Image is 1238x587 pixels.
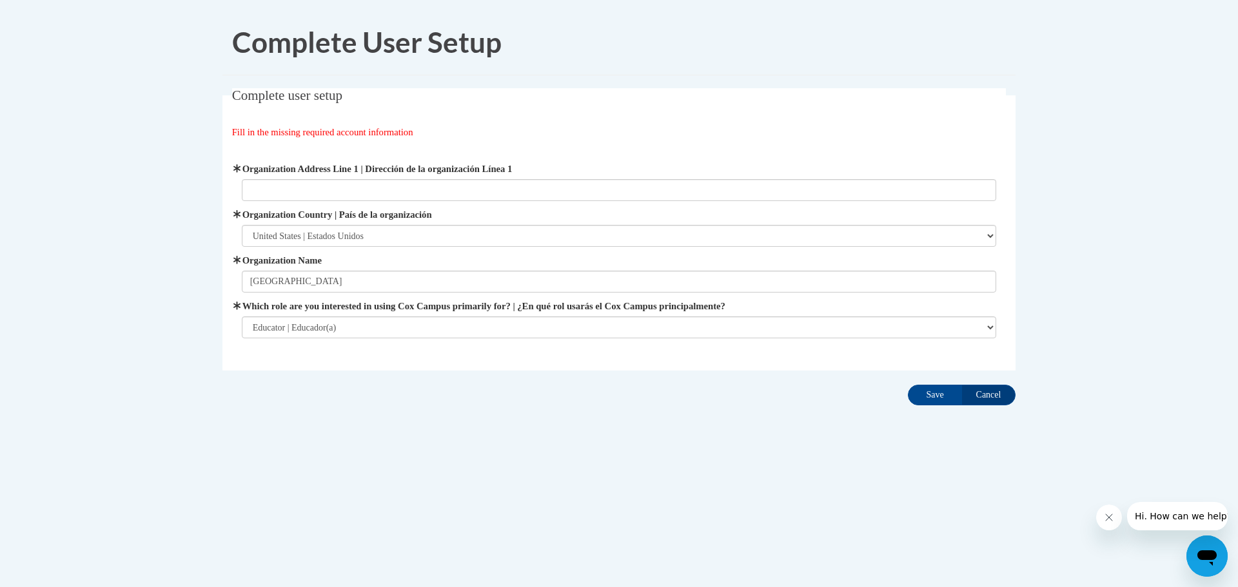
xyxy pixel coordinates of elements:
[232,127,413,137] span: Fill in the missing required account information
[232,25,502,59] span: Complete User Setup
[8,9,104,19] span: Hi. How can we help?
[908,385,962,405] input: Save
[242,271,997,293] input: Metadata input
[232,88,342,103] span: Complete user setup
[242,179,997,201] input: Metadata input
[242,253,997,267] label: Organization Name
[1096,505,1122,530] iframe: Close message
[242,207,997,222] label: Organization Country | País de la organización
[242,299,997,313] label: Which role are you interested in using Cox Campus primarily for? | ¿En qué rol usarás el Cox Camp...
[1186,535,1228,577] iframe: Button to launch messaging window
[242,162,997,176] label: Organization Address Line 1 | Dirección de la organización Línea 1
[1127,502,1228,530] iframe: Message from company
[961,385,1016,405] input: Cancel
